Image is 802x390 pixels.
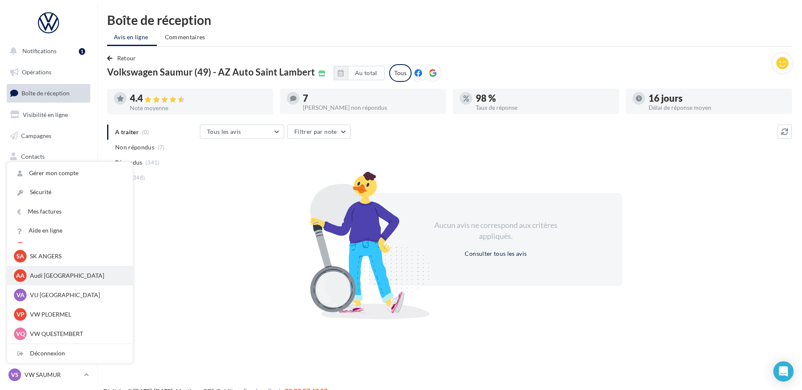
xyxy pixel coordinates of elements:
span: (348) [131,174,145,181]
a: Calendrier [5,190,92,208]
div: Boîte de réception [107,14,792,26]
span: VQ [16,330,25,338]
span: Tous les avis [207,128,241,135]
span: VS [11,371,19,379]
a: VS VW SAUMUR [7,367,90,383]
span: Volkswagen Saumur (49) - AZ Auto Saint Lambert [107,68,315,77]
span: AA [16,271,24,280]
span: (7) [158,144,165,151]
div: Open Intercom Messenger [773,361,794,382]
a: PLV et print personnalisable [5,211,92,236]
button: Retour [107,53,140,63]
button: Filtrer par note [287,125,351,139]
span: VA [16,291,24,299]
button: Au total [334,66,385,80]
button: Notifications 1 [5,42,89,60]
div: Note moyenne [130,105,266,111]
p: VW QUESTEMBERT [30,330,123,338]
a: Sécurité [7,183,133,202]
span: Contacts [21,153,45,160]
a: Aide en ligne [7,221,133,240]
div: 16 jours [649,94,785,103]
button: Consulter tous les avis [461,249,530,259]
div: [PERSON_NAME] non répondus [303,105,439,111]
div: Taux de réponse [476,105,612,111]
a: Campagnes [5,127,92,145]
p: VW SAUMUR [24,371,81,379]
p: SK ANGERS [30,252,123,260]
p: VU [GEOGRAPHIC_DATA] [30,291,123,299]
div: Tous [389,64,412,82]
p: Audi [GEOGRAPHIC_DATA] [30,271,123,280]
a: Gérer mon compte [7,164,133,183]
div: 7 [303,94,439,103]
a: Opérations [5,63,92,81]
span: Visibilité en ligne [23,111,68,118]
span: Retour [117,54,136,62]
div: 98 % [476,94,612,103]
a: Médiathèque [5,169,92,187]
span: VP [16,310,24,319]
span: Commentaires [165,33,205,41]
div: 1 [79,48,85,55]
span: Boîte de réception [22,89,70,97]
a: Campagnes DataOnDemand [5,239,92,264]
button: Au total [348,66,385,80]
span: (341) [145,159,160,166]
div: Aucun avis ne correspond aux critères appliqués. [423,220,568,241]
a: Visibilité en ligne [5,106,92,124]
span: Campagnes [21,132,51,139]
button: Tous les avis [200,125,284,139]
div: Délai de réponse moyen [649,105,785,111]
a: Boîte de réception [5,84,92,102]
a: Mes factures [7,202,133,221]
div: 4.4 [130,94,266,103]
p: VW PLOERMEL [30,310,123,319]
span: Non répondus [115,143,154,152]
span: Répondus [115,158,143,167]
div: Déconnexion [7,344,133,363]
span: Opérations [22,68,51,76]
span: SA [16,252,24,260]
a: Contacts [5,148,92,165]
span: Notifications [22,47,57,54]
